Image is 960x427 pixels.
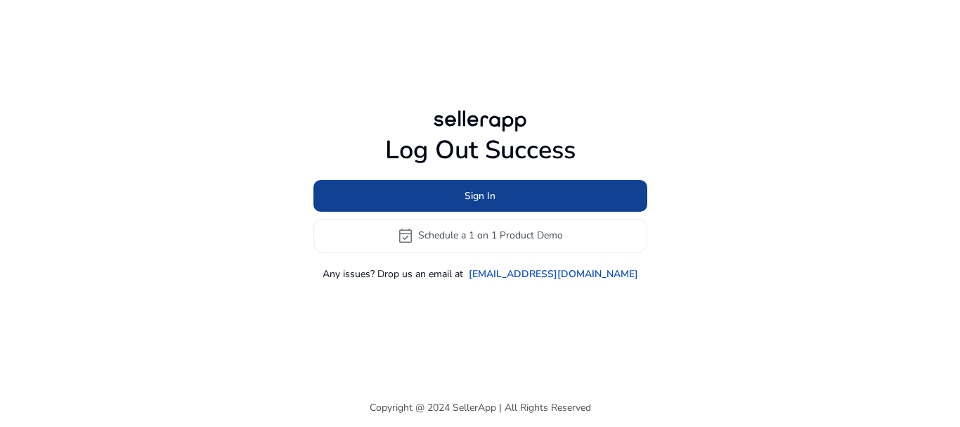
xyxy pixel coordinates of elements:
h1: Log Out Success [313,135,647,165]
button: event_availableSchedule a 1 on 1 Product Demo [313,219,647,253]
span: Sign In [465,189,495,203]
span: event_available [397,227,414,244]
button: Sign In [313,180,647,212]
p: Any issues? Drop us an email at [323,267,463,281]
a: [EMAIL_ADDRESS][DOMAIN_NAME] [469,267,638,281]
